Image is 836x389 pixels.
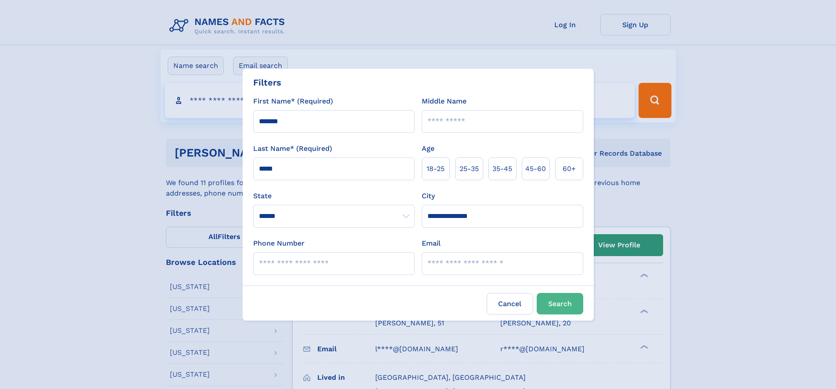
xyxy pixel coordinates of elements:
[487,293,533,314] label: Cancel
[459,164,479,174] span: 25‑35
[427,164,445,174] span: 18‑25
[253,96,333,107] label: First Name* (Required)
[525,164,546,174] span: 45‑60
[492,164,512,174] span: 35‑45
[422,96,466,107] label: Middle Name
[253,238,305,249] label: Phone Number
[253,143,332,154] label: Last Name* (Required)
[422,191,435,201] label: City
[537,293,583,314] button: Search
[422,238,441,249] label: Email
[563,164,576,174] span: 60+
[253,191,415,201] label: State
[253,76,281,89] div: Filters
[422,143,434,154] label: Age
